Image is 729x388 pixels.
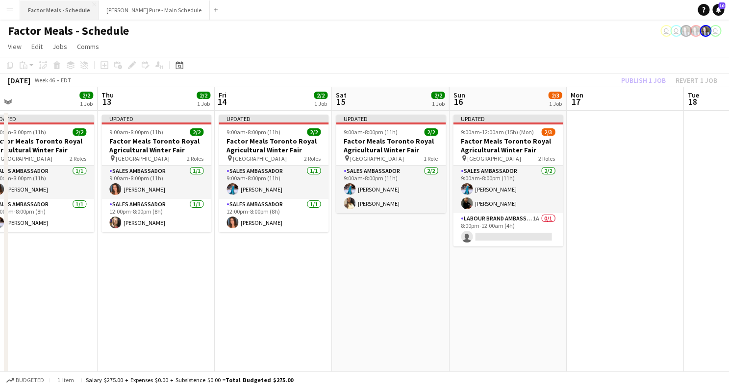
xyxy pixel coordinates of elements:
[77,42,99,51] span: Comms
[453,213,563,246] app-card-role: Labour Brand Ambassadors1A0/18:00pm-12:00am (4h)
[226,376,293,384] span: Total Budgeted $275.00
[31,42,43,51] span: Edit
[336,91,347,99] span: Sat
[304,155,321,162] span: 2 Roles
[718,2,725,9] span: 10
[101,166,211,199] app-card-role: Sales Ambassador1/19:00am-8:00pm (11h)[PERSON_NAME]
[101,91,114,99] span: Thu
[548,92,562,99] span: 2/3
[709,25,721,37] app-user-avatar: Tifany Scifo
[70,155,86,162] span: 2 Roles
[453,115,563,122] div: Updated
[431,100,444,107] div: 1 Job
[314,100,327,107] div: 1 Job
[8,75,30,85] div: [DATE]
[570,91,583,99] span: Mon
[226,128,280,136] span: 9:00am-8:00pm (11h)
[680,25,692,37] app-user-avatar: Ashleigh Rains
[453,115,563,246] app-job-card: Updated9:00am-12:00am (15h) (Mon)2/3Factor Meals Toronto Royal Agricultural Winter Fair [GEOGRAPH...
[80,100,93,107] div: 1 Job
[219,91,226,99] span: Fri
[336,166,446,213] app-card-role: Sales Ambassador2/29:00am-8:00pm (11h)[PERSON_NAME][PERSON_NAME]
[99,0,210,20] button: [PERSON_NAME] Pure - Main Schedule
[350,155,404,162] span: [GEOGRAPHIC_DATA]
[20,0,99,20] button: Factor Meals - Schedule
[431,92,445,99] span: 2/2
[8,24,129,38] h1: Factor Meals - Schedule
[219,115,328,232] app-job-card: Updated9:00am-8:00pm (11h)2/2Factor Meals Toronto Royal Agricultural Winter Fair [GEOGRAPHIC_DATA...
[549,100,561,107] div: 1 Job
[424,155,438,162] span: 1 Role
[79,92,93,99] span: 2/2
[101,115,211,232] app-job-card: Updated9:00am-8:00pm (11h)2/2Factor Meals Toronto Royal Agricultural Winter Fair [GEOGRAPHIC_DATA...
[116,155,170,162] span: [GEOGRAPHIC_DATA]
[670,25,682,37] app-user-avatar: Leticia Fayzano
[690,25,702,37] app-user-avatar: Ashleigh Rains
[32,76,57,84] span: Week 46
[453,166,563,213] app-card-role: Sales Ambassador2/29:00am-8:00pm (11h)[PERSON_NAME][PERSON_NAME]
[219,199,328,232] app-card-role: Sales Ambassador1/112:00pm-8:00pm (8h)[PERSON_NAME]
[100,96,114,107] span: 13
[452,96,465,107] span: 16
[334,96,347,107] span: 15
[109,128,163,136] span: 9:00am-8:00pm (11h)
[190,128,203,136] span: 2/2
[27,40,47,53] a: Edit
[687,91,699,99] span: Tue
[101,199,211,232] app-card-role: Sales Ambassador1/112:00pm-8:00pm (8h)[PERSON_NAME]
[217,96,226,107] span: 14
[541,128,555,136] span: 2/3
[453,137,563,154] h3: Factor Meals Toronto Royal Agricultural Winter Fair
[54,376,77,384] span: 1 item
[461,128,534,136] span: 9:00am-12:00am (15h) (Mon)
[5,375,46,386] button: Budgeted
[712,4,724,16] a: 10
[73,40,103,53] a: Comms
[344,128,398,136] span: 9:00am-8:00pm (11h)
[700,25,711,37] app-user-avatar: Ashleigh Rains
[52,42,67,51] span: Jobs
[660,25,672,37] app-user-avatar: Leticia Fayzano
[101,115,211,122] div: Updated
[197,92,210,99] span: 2/2
[219,137,328,154] h3: Factor Meals Toronto Royal Agricultural Winter Fair
[569,96,583,107] span: 17
[16,377,44,384] span: Budgeted
[336,137,446,154] h3: Factor Meals Toronto Royal Agricultural Winter Fair
[101,137,211,154] h3: Factor Meals Toronto Royal Agricultural Winter Fair
[686,96,699,107] span: 18
[233,155,287,162] span: [GEOGRAPHIC_DATA]
[187,155,203,162] span: 2 Roles
[467,155,521,162] span: [GEOGRAPHIC_DATA]
[8,42,22,51] span: View
[453,91,465,99] span: Sun
[314,92,327,99] span: 2/2
[73,128,86,136] span: 2/2
[86,376,293,384] div: Salary $275.00 + Expenses $0.00 + Subsistence $0.00 =
[307,128,321,136] span: 2/2
[49,40,71,53] a: Jobs
[219,115,328,122] div: Updated
[538,155,555,162] span: 2 Roles
[61,76,71,84] div: EDT
[424,128,438,136] span: 2/2
[336,115,446,213] app-job-card: Updated9:00am-8:00pm (11h)2/2Factor Meals Toronto Royal Agricultural Winter Fair [GEOGRAPHIC_DATA...
[219,166,328,199] app-card-role: Sales Ambassador1/19:00am-8:00pm (11h)[PERSON_NAME]
[336,115,446,122] div: Updated
[4,40,25,53] a: View
[197,100,210,107] div: 1 Job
